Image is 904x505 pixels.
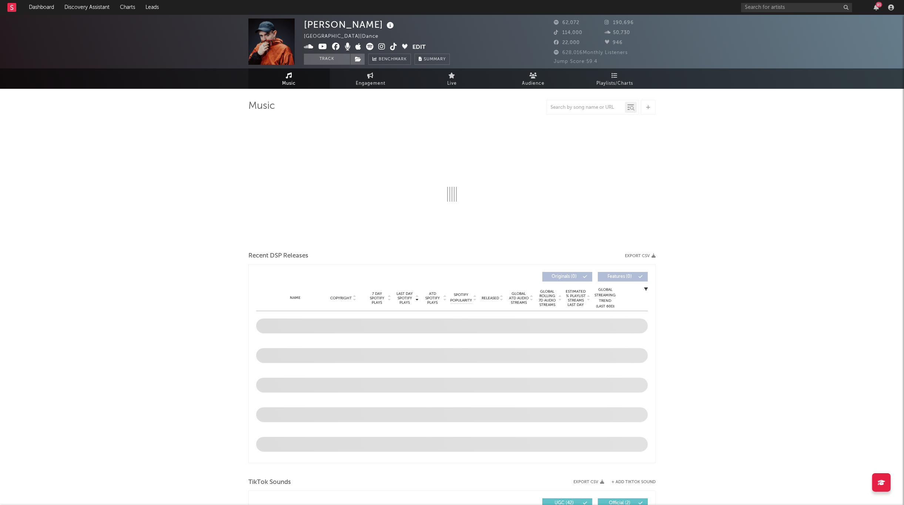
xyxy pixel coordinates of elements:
a: Benchmark [368,54,411,65]
span: 22,000 [554,40,580,45]
div: [PERSON_NAME] [304,18,396,31]
a: Audience [493,68,574,89]
button: Export CSV [573,480,604,484]
span: 190,696 [605,20,634,25]
span: Playlists/Charts [597,79,633,88]
span: 7 Day Spotify Plays [367,292,387,305]
button: + Add TikTok Sound [604,480,656,484]
span: Music [282,79,296,88]
a: Live [411,68,493,89]
span: Global ATD Audio Streams [509,292,529,305]
input: Search by song name or URL [547,105,625,111]
span: 62,072 [554,20,579,25]
span: Live [447,79,457,88]
div: 81 [876,2,882,7]
a: Engagement [330,68,411,89]
span: Originals ( 0 ) [547,275,581,279]
button: Summary [415,54,450,65]
span: 114,000 [554,30,582,35]
button: 81 [874,4,879,10]
div: [GEOGRAPHIC_DATA] | Dance [304,32,387,41]
span: Engagement [356,79,385,88]
button: Track [304,54,350,65]
a: Music [248,68,330,89]
span: 946 [605,40,623,45]
span: Released [482,296,499,300]
a: Playlists/Charts [574,68,656,89]
span: Benchmark [379,55,407,64]
span: Estimated % Playlist Streams Last Day [566,289,586,307]
button: Edit [412,43,426,52]
span: 50,730 [605,30,630,35]
span: Last Day Spotify Plays [395,292,415,305]
div: Name [271,295,319,301]
span: ATD Spotify Plays [423,292,442,305]
span: 628,016 Monthly Listeners [554,50,628,55]
button: Features(0) [598,272,648,282]
button: Export CSV [625,254,656,258]
span: Global Rolling 7D Audio Streams [537,289,558,307]
span: Recent DSP Releases [248,252,308,260]
span: TikTok Sounds [248,478,291,487]
input: Search for artists [741,3,852,12]
div: Global Streaming Trend (Last 60D) [594,287,616,309]
span: Jump Score: 59.4 [554,59,597,64]
span: Copyright [330,296,352,300]
span: Summary [424,57,446,61]
span: Spotify Popularity [451,292,472,303]
span: Features ( 0 ) [603,275,637,279]
button: Originals(0) [542,272,592,282]
span: Audience [522,79,545,88]
button: + Add TikTok Sound [612,480,656,484]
